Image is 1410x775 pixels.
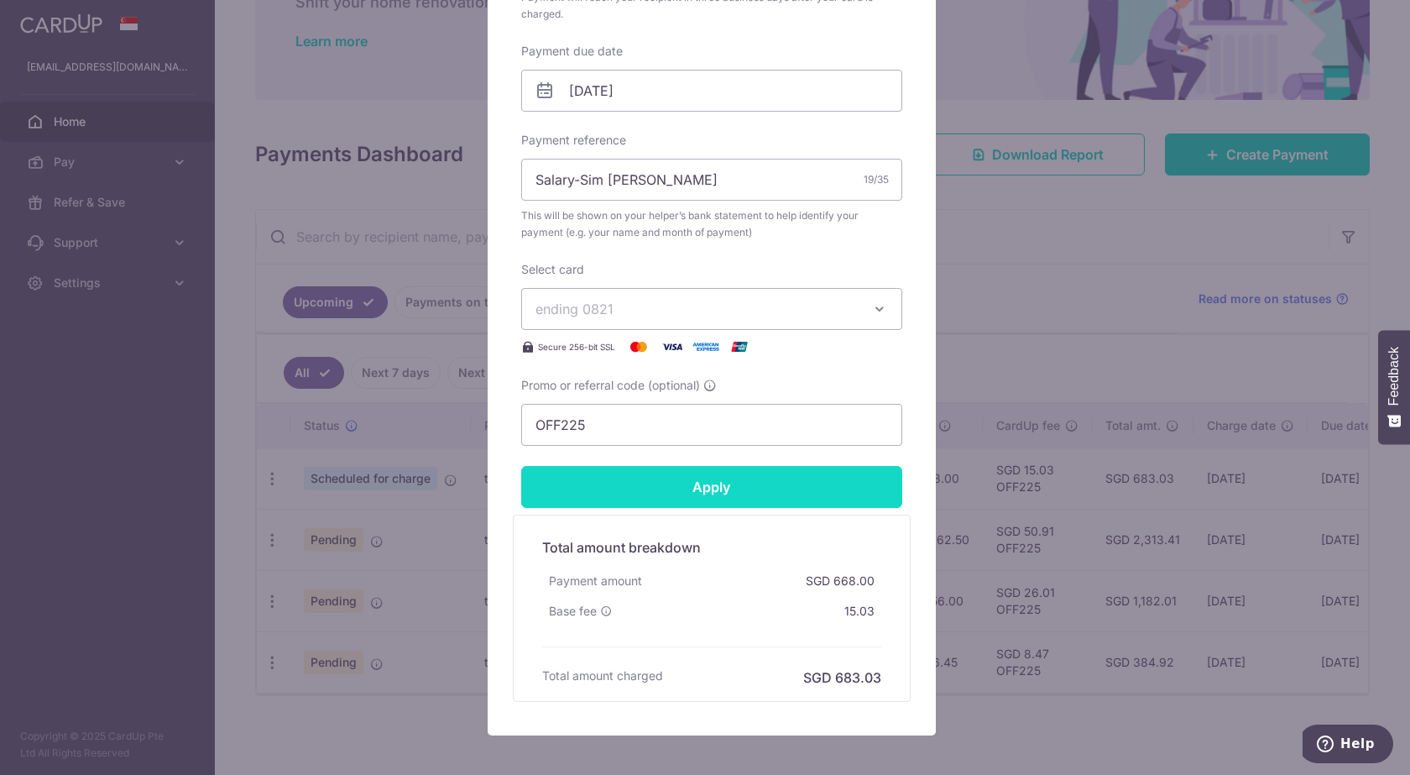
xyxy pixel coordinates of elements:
[723,337,756,357] img: UnionPay
[1378,330,1410,444] button: Feedback - Show survey
[655,337,689,357] img: Visa
[538,340,615,353] span: Secure 256-bit SSL
[521,207,902,241] span: This will be shown on your helper’s bank statement to help identify your payment (e.g. your name ...
[521,43,623,60] label: Payment due date
[838,596,881,626] div: 15.03
[535,301,614,317] span: ending 0821
[803,668,881,688] h6: SGD 683.03
[864,171,889,188] div: 19/35
[521,377,700,394] span: Promo or referral code (optional)
[521,132,626,149] label: Payment reference
[542,566,649,596] div: Payment amount
[521,70,902,112] input: DD / MM / YYYY
[549,603,597,620] span: Base fee
[799,566,881,596] div: SGD 668.00
[521,261,584,278] label: Select card
[622,337,655,357] img: Mastercard
[521,466,902,508] input: Apply
[1386,347,1402,406] span: Feedback
[542,537,881,558] h5: Total amount breakdown
[689,337,723,357] img: American Express
[1303,725,1393,767] iframe: Opens a widget where you can find more information
[542,668,663,684] h6: Total amount charged
[521,288,902,330] button: ending 0821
